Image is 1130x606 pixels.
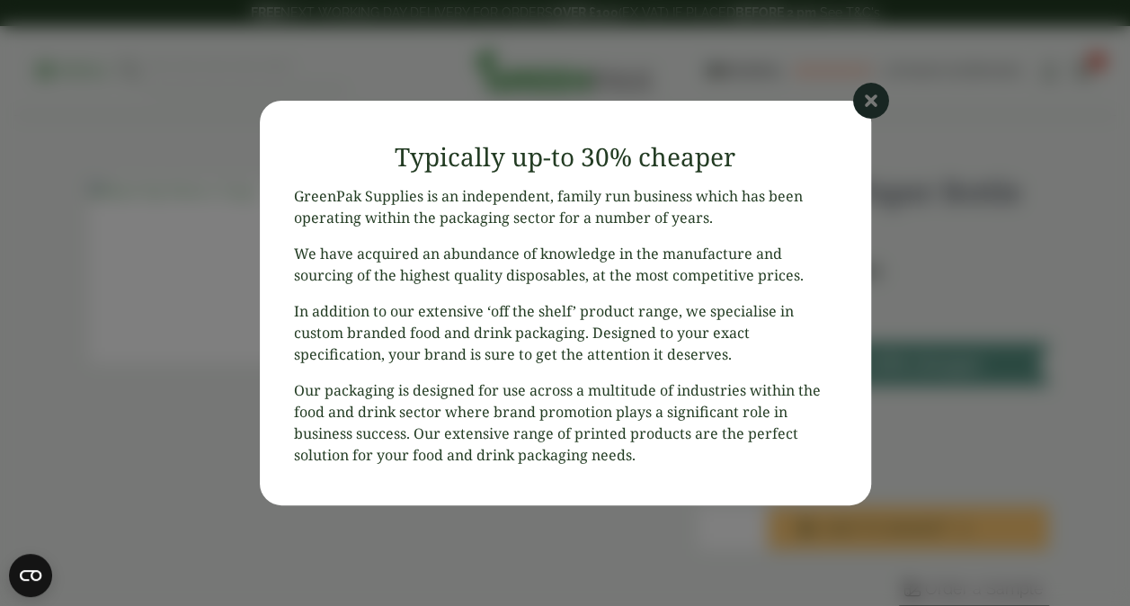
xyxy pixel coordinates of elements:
[294,185,837,228] p: GreenPak Supplies is an independent, family run business which has been operating within the pack...
[294,243,837,286] p: We have acquired an abundance of knowledge in the manufacture and sourcing of the highest quality...
[294,142,837,173] h3: Typically up-to 30% cheaper
[294,300,837,365] p: In addition to our extensive ‘off the shelf’ product range, we specialise in custom branded food ...
[9,554,52,597] button: Open CMP widget
[294,379,837,466] p: Our packaging is designed for use across a multitude of industries within the food and drink sect...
